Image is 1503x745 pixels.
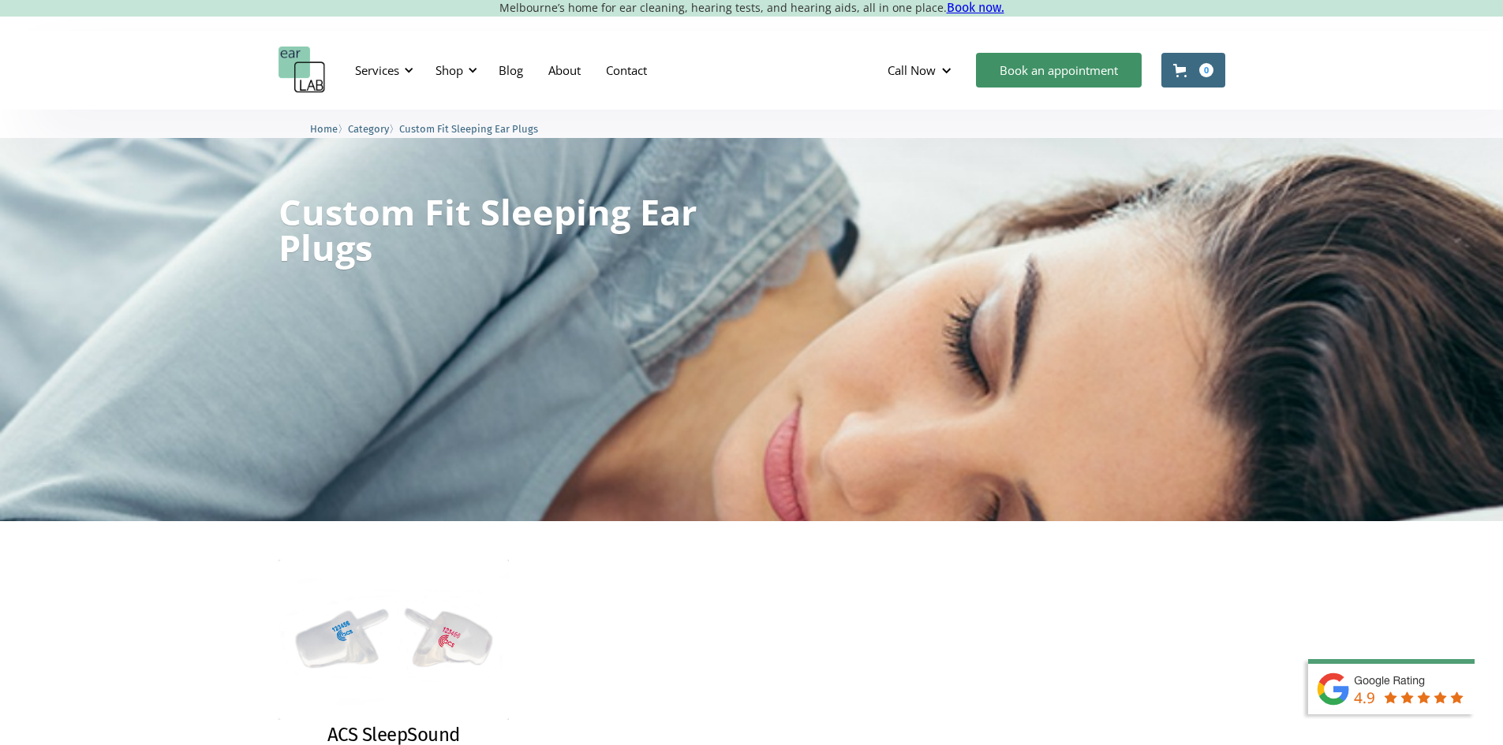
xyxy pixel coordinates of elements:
[346,47,418,94] div: Services
[310,121,348,137] li: 〉
[1161,53,1225,88] a: Open cart
[348,123,389,135] span: Category
[399,123,538,135] span: Custom Fit Sleeping Ear Plugs
[486,47,536,93] a: Blog
[310,121,338,136] a: Home
[348,121,399,137] li: 〉
[310,123,338,135] span: Home
[426,47,482,94] div: Shop
[355,62,399,78] div: Services
[593,47,660,93] a: Contact
[1199,63,1213,77] div: 0
[348,121,389,136] a: Category
[399,121,538,136] a: Custom Fit Sleeping Ear Plugs
[279,194,698,265] h1: Custom Fit Sleeping Ear Plugs
[976,53,1142,88] a: Book an appointment
[279,47,326,94] a: home
[279,560,510,720] img: ACS SleepSound
[888,62,936,78] div: Call Now
[436,62,463,78] div: Shop
[536,47,593,93] a: About
[875,47,968,94] div: Call Now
